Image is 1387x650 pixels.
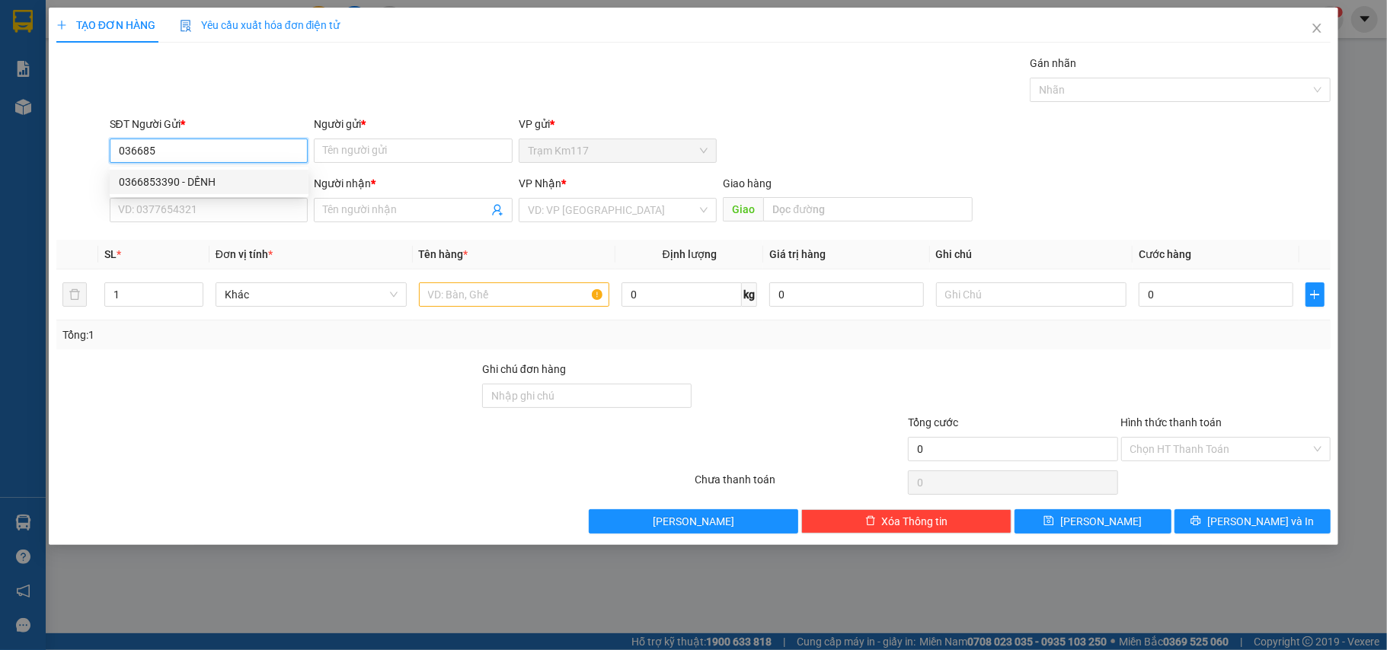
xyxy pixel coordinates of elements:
[723,177,772,190] span: Giao hàng
[663,248,717,260] span: Định lượng
[1139,248,1191,260] span: Cước hàng
[110,170,308,194] div: 0366853390 - DẾNH
[763,197,973,221] input: Dọc đường
[519,177,561,190] span: VP Nhận
[216,248,273,260] span: Đơn vị tính
[930,240,1133,269] th: Ghi chú
[482,363,566,375] label: Ghi chú đơn hàng
[110,116,308,132] div: SĐT Người Gửi
[1306,288,1325,301] span: plus
[1015,509,1171,534] button: save[PERSON_NAME]
[936,282,1127,307] input: Ghi Chú
[865,515,876,527] span: delete
[519,116,717,132] div: VP gửi
[589,509,799,534] button: [PERSON_NAME]
[1306,282,1325,307] button: plus
[1190,515,1201,527] span: printer
[314,116,513,132] div: Người gửi
[723,197,763,221] span: Giao
[693,471,906,498] div: Chưa thanh toán
[801,509,1011,534] button: deleteXóa Thông tin
[419,282,610,307] input: VD: Bàn, Ghế
[908,416,958,429] span: Tổng cước
[56,19,155,31] span: TẠO ĐƠN HÀNG
[419,248,468,260] span: Tên hàng
[225,283,398,306] span: Khác
[1030,57,1076,69] label: Gán nhãn
[1174,509,1331,534] button: printer[PERSON_NAME] và In
[104,248,117,260] span: SL
[653,513,734,530] span: [PERSON_NAME]
[1043,515,1054,527] span: save
[769,282,923,307] input: 0
[314,175,513,192] div: Người nhận
[1060,513,1142,530] span: [PERSON_NAME]
[882,513,948,530] span: Xóa Thông tin
[528,139,708,162] span: Trạm Km117
[62,327,536,343] div: Tổng: 1
[62,282,87,307] button: delete
[1296,8,1338,50] button: Close
[1207,513,1314,530] span: [PERSON_NAME] và In
[491,204,503,216] span: user-add
[56,20,67,30] span: plus
[180,20,192,32] img: icon
[482,384,692,408] input: Ghi chú đơn hàng
[742,282,757,307] span: kg
[1121,416,1222,429] label: Hình thức thanh toán
[1311,22,1323,34] span: close
[180,19,340,31] span: Yêu cầu xuất hóa đơn điện tử
[769,248,826,260] span: Giá trị hàng
[119,174,299,190] div: 0366853390 - DẾNH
